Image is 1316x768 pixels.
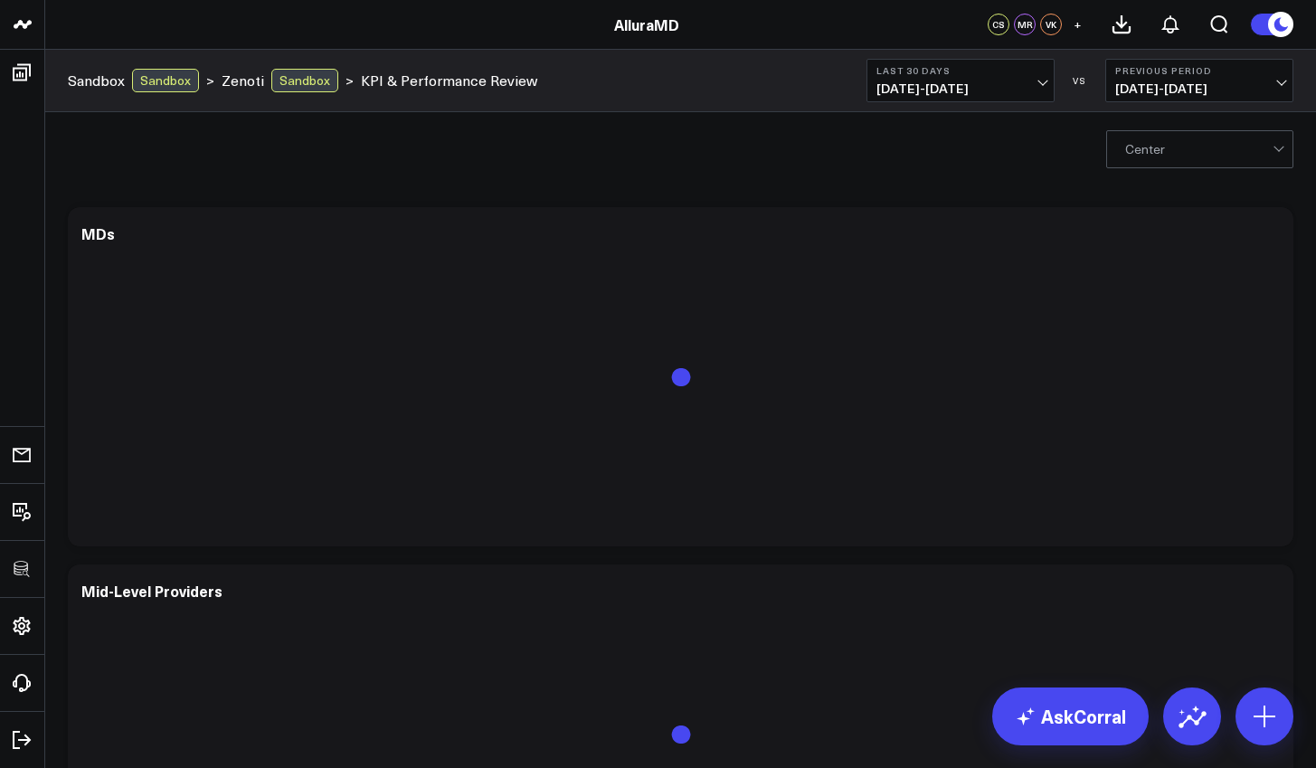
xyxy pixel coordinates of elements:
button: Previous Period[DATE]-[DATE] [1105,59,1293,102]
a: AskCorral [992,687,1149,745]
span: [DATE] - [DATE] [1115,81,1283,96]
button: Last 30 Days[DATE]-[DATE] [866,59,1055,102]
button: + [1066,14,1088,35]
a: Sandbox [68,71,125,90]
span: + [1074,18,1082,31]
a: KPI & Performance Review [361,71,537,90]
div: CS [988,14,1009,35]
div: Sandbox [271,69,338,92]
div: Sandbox [132,69,199,92]
div: > [222,69,354,92]
div: Mid-Level Providers [81,581,222,601]
a: AlluraMD [614,14,679,34]
div: > [68,69,214,92]
div: VK [1040,14,1062,35]
b: Last 30 Days [876,65,1045,76]
b: Previous Period [1115,65,1283,76]
div: VS [1064,75,1096,86]
div: MR [1014,14,1036,35]
a: Zenoti [222,71,264,90]
span: [DATE] - [DATE] [876,81,1045,96]
div: MDs [81,223,115,243]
